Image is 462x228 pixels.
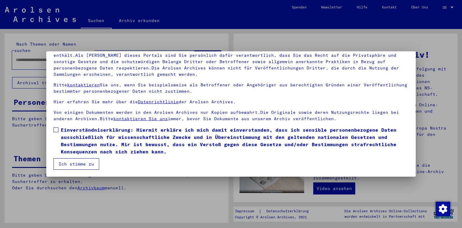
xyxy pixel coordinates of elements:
[113,116,168,121] a: kontaktieren Sie uns
[54,109,408,122] p: Von einigen Dokumenten werden in den Arolsen Archives nur Kopien aufbewahrt.Die Originale sowie d...
[61,126,408,155] span: Einverständniserklärung: Hiermit erkläre ich mich damit einverstanden, dass ich sensible personen...
[138,99,179,104] a: Datenrichtlinie
[54,82,408,95] p: Bitte Sie uns, wenn Sie beispielsweise als Betroffener oder Angehöriger aus berechtigten Gründen ...
[54,158,99,170] button: Ich stimme zu
[436,202,450,216] img: Zustimmung ändern
[54,46,408,78] p: Bitte beachten Sie, dass dieses Portal über NS - Verfolgte sensible Daten zu identifizierten oder...
[67,82,100,88] a: kontaktieren
[54,99,408,105] p: Hier erfahren Sie mehr über die der Arolsen Archives.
